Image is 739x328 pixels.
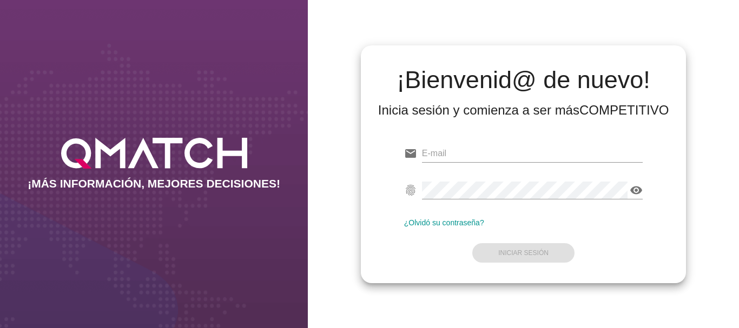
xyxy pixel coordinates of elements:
i: email [404,147,417,160]
h2: ¡Bienvenid@ de nuevo! [378,67,669,93]
i: fingerprint [404,184,417,197]
strong: COMPETITIVO [579,103,669,117]
h2: ¡MÁS INFORMACIÓN, MEJORES DECISIONES! [28,177,280,190]
div: Inicia sesión y comienza a ser más [378,102,669,119]
input: E-mail [422,145,643,162]
i: visibility [630,184,643,197]
a: ¿Olvidó su contraseña? [404,218,484,227]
